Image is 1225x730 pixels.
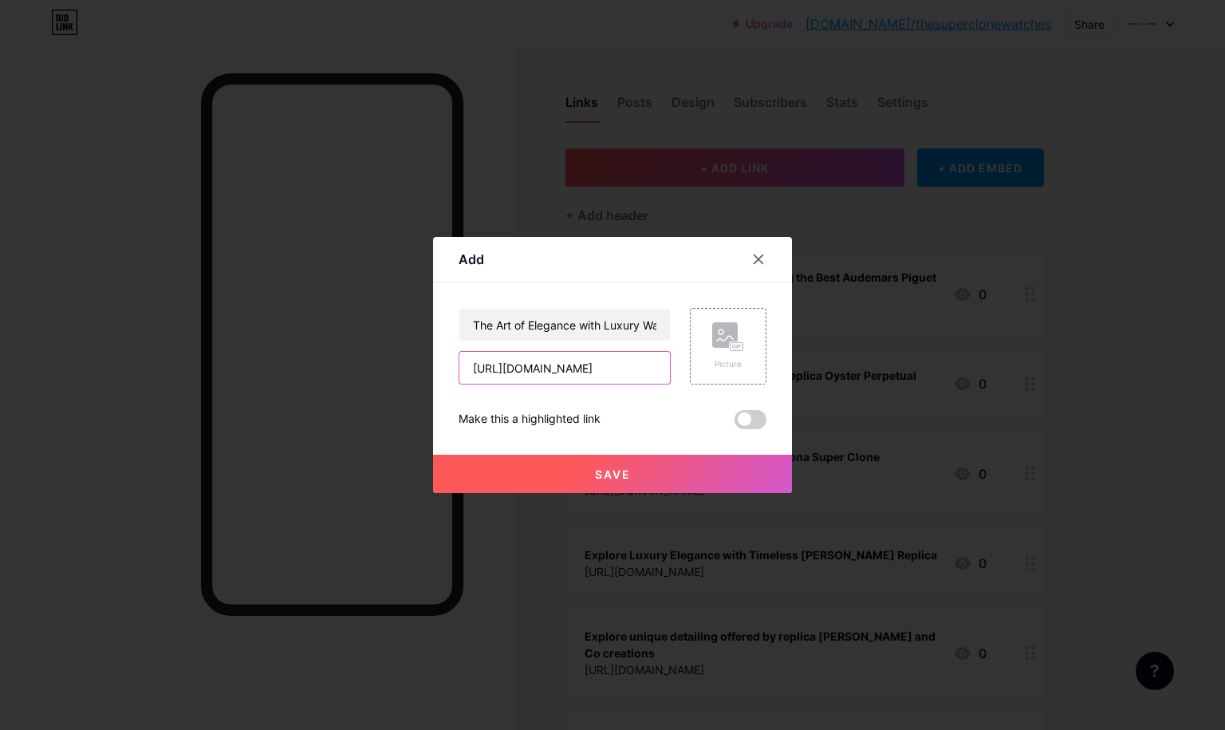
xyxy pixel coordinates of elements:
input: Title [459,309,670,341]
button: Save [433,455,792,493]
span: Save [595,468,631,481]
div: Make this a highlighted link [459,410,601,429]
input: URL [459,352,670,384]
div: Picture [712,358,744,370]
div: Add [459,250,484,269]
